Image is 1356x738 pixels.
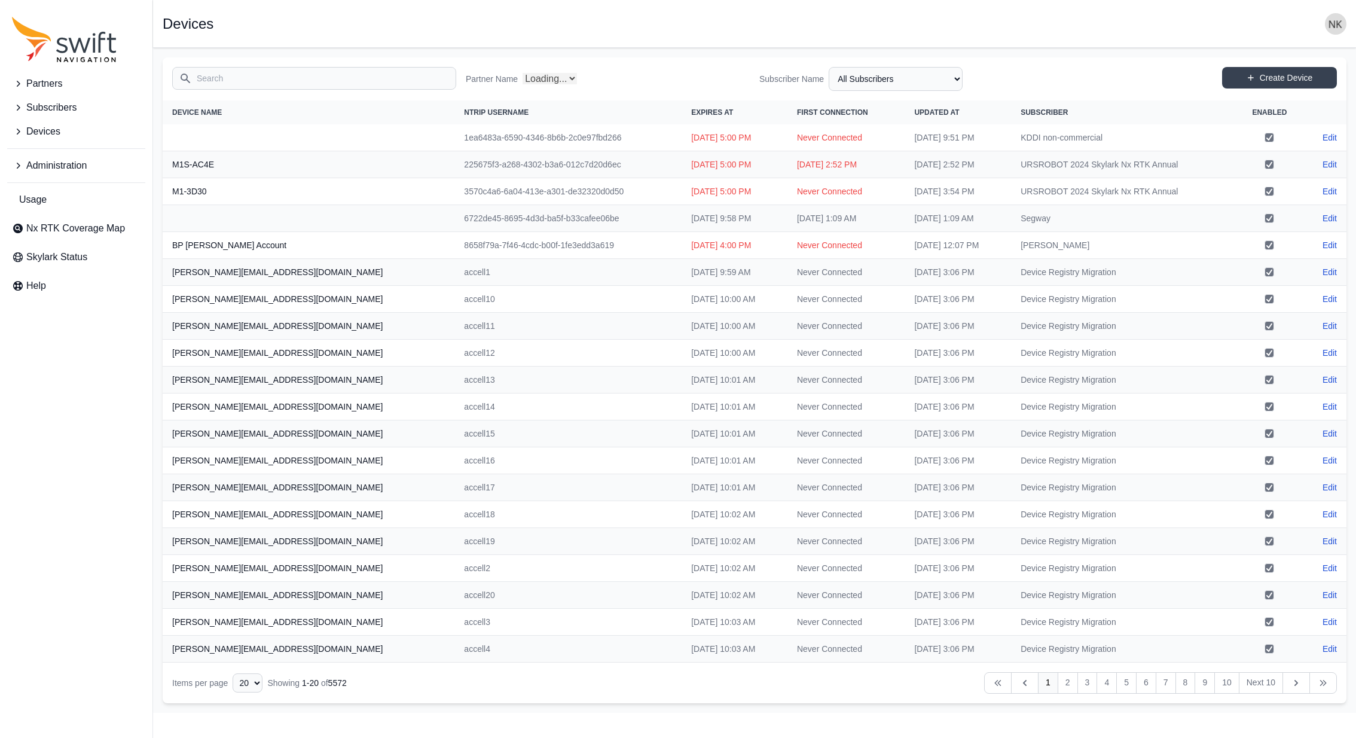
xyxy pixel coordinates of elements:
td: Device Registry Migration [1011,474,1235,501]
td: Never Connected [787,636,905,663]
th: Device Name [163,100,454,124]
button: Partners [7,72,145,96]
th: [PERSON_NAME][EMAIL_ADDRESS][DOMAIN_NAME] [163,609,454,636]
td: [DATE] 10:01 AM [682,474,787,501]
td: [DATE] 10:00 AM [682,313,787,340]
td: [DATE] 3:06 PM [905,474,1011,501]
a: 7 [1156,672,1176,694]
td: [PERSON_NAME] [1011,232,1235,259]
a: Next 10 [1239,672,1283,694]
td: Device Registry Migration [1011,528,1235,555]
td: [DATE] 1:09 AM [905,205,1011,232]
td: [DATE] 10:01 AM [682,420,787,447]
td: [DATE] 3:06 PM [905,555,1011,582]
th: [PERSON_NAME][EMAIL_ADDRESS][DOMAIN_NAME] [163,367,454,394]
td: Never Connected [787,555,905,582]
th: M1-3D30 [163,178,454,205]
td: accell20 [454,582,682,609]
span: Updated At [914,108,959,117]
a: 3 [1077,672,1098,694]
td: Device Registry Migration [1011,340,1235,367]
td: accell18 [454,501,682,528]
span: Devices [26,124,60,139]
td: Segway [1011,205,1235,232]
a: Create Device [1222,67,1337,89]
td: [DATE] 12:07 PM [905,232,1011,259]
a: 5 [1116,672,1137,694]
td: Never Connected [787,394,905,420]
th: [PERSON_NAME][EMAIL_ADDRESS][DOMAIN_NAME] [163,447,454,474]
a: Nx RTK Coverage Map [7,216,145,240]
a: Edit [1323,374,1337,386]
h1: Devices [163,17,213,31]
a: Edit [1323,508,1337,520]
th: [PERSON_NAME][EMAIL_ADDRESS][DOMAIN_NAME] [163,474,454,501]
th: [PERSON_NAME][EMAIL_ADDRESS][DOMAIN_NAME] [163,636,454,663]
td: [DATE] 10:02 AM [682,528,787,555]
td: accell2 [454,555,682,582]
td: accell1 [454,259,682,286]
a: Help [7,274,145,298]
td: URSROBOT 2024 Skylark Nx RTK Annual [1011,178,1235,205]
button: Administration [7,154,145,178]
td: Device Registry Migration [1011,636,1235,663]
td: 3570c4a6-6a04-413e-a301-de32320d0d50 [454,178,682,205]
span: 1 - 20 [302,678,319,688]
td: [DATE] 10:02 AM [682,582,787,609]
td: Device Registry Migration [1011,313,1235,340]
td: 8658f79a-7f46-4cdc-b00f-1fe3edd3a619 [454,232,682,259]
td: 225675f3-a268-4302-b3a6-012c7d20d6ec [454,151,682,178]
th: Enabled [1235,100,1303,124]
a: Edit [1323,643,1337,655]
td: [DATE] 5:00 PM [682,178,787,205]
span: Items per page [172,678,228,688]
a: 4 [1097,672,1117,694]
td: Never Connected [787,501,905,528]
td: [DATE] 3:06 PM [905,582,1011,609]
th: [PERSON_NAME][EMAIL_ADDRESS][DOMAIN_NAME] [163,259,454,286]
th: [PERSON_NAME][EMAIL_ADDRESS][DOMAIN_NAME] [163,528,454,555]
th: NTRIP Username [454,100,682,124]
td: accell13 [454,367,682,394]
a: 1 [1038,672,1058,694]
a: Skylark Status [7,245,145,269]
td: accell14 [454,394,682,420]
a: 8 [1175,672,1196,694]
a: Edit [1323,347,1337,359]
td: [DATE] 10:03 AM [682,636,787,663]
th: [PERSON_NAME][EMAIL_ADDRESS][DOMAIN_NAME] [163,394,454,420]
td: Device Registry Migration [1011,286,1235,313]
span: First Connection [797,108,868,117]
a: Edit [1323,239,1337,251]
td: Device Registry Migration [1011,259,1235,286]
td: [DATE] 2:52 PM [787,151,905,178]
td: [DATE] 3:06 PM [905,259,1011,286]
span: Subscribers [26,100,77,115]
th: BP [PERSON_NAME] Account [163,232,454,259]
a: Edit [1323,266,1337,278]
td: [DATE] 3:06 PM [905,420,1011,447]
td: Never Connected [787,124,905,151]
a: 2 [1058,672,1078,694]
td: [DATE] 3:54 PM [905,178,1011,205]
button: Subscribers [7,96,145,120]
nav: Table navigation [163,663,1346,703]
span: Partners [26,77,62,91]
td: accell17 [454,474,682,501]
a: 9 [1195,672,1215,694]
a: Edit [1323,535,1337,547]
label: Subscriber Name [759,73,824,85]
td: [DATE] 3:06 PM [905,528,1011,555]
th: [PERSON_NAME][EMAIL_ADDRESS][DOMAIN_NAME] [163,555,454,582]
th: [PERSON_NAME][EMAIL_ADDRESS][DOMAIN_NAME] [163,582,454,609]
td: [DATE] 10:01 AM [682,367,787,394]
td: [DATE] 10:00 AM [682,286,787,313]
a: Edit [1323,320,1337,332]
a: Edit [1323,158,1337,170]
td: [DATE] 3:06 PM [905,394,1011,420]
td: Never Connected [787,286,905,313]
td: [DATE] 3:06 PM [905,367,1011,394]
td: Device Registry Migration [1011,420,1235,447]
th: Subscriber [1011,100,1235,124]
td: Device Registry Migration [1011,582,1235,609]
